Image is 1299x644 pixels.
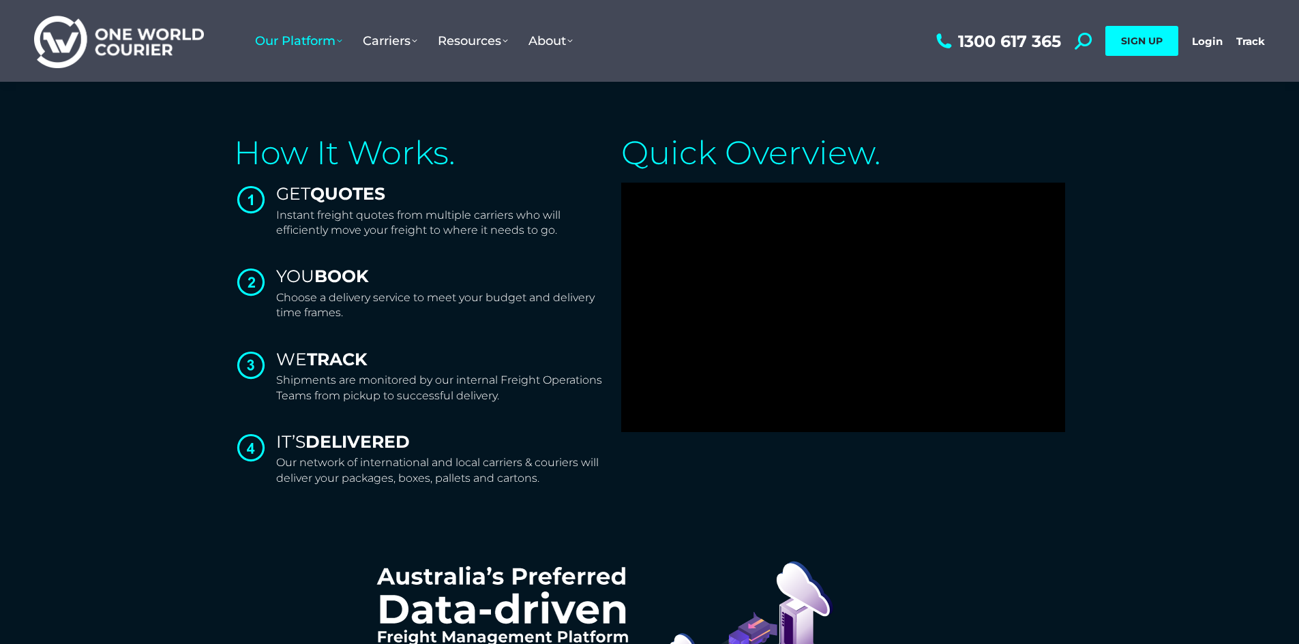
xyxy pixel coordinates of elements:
p: Shipments are monitored by our internal Freight Operations Teams from pickup to successful delivery. [276,373,608,403]
span: WE [276,349,368,369]
strong: TRACK [307,349,368,369]
p: Our network of international and local carriers & couriers will deliver your packages, boxes, pal... [276,455,608,486]
span: GET [276,183,385,204]
a: Carriers [353,20,428,62]
span: IT’S [276,431,410,452]
span: About [528,33,573,48]
h2: How It Works. [234,136,608,169]
span: SIGN UP [1121,35,1163,47]
iframe: YouTube video player [621,183,1065,432]
img: One World Courier [34,14,204,69]
a: Our Platform [245,20,353,62]
a: 1300 617 365 [933,33,1061,50]
a: Resources [428,20,518,62]
a: About [518,20,583,62]
strong: QUOTES [310,183,385,204]
h2: Quick Overview. [621,136,1065,169]
strong: BOOK [314,266,369,286]
a: SIGN UP [1105,26,1178,56]
a: Track [1236,35,1265,48]
p: Choose a delivery service to meet your budget and delivery time frames. [276,290,608,321]
strong: DELIVERED [305,431,410,452]
span: YOU [276,266,369,286]
span: Our Platform [255,33,342,48]
span: Carriers [363,33,417,48]
span: Resources [438,33,508,48]
p: Instant freight quotes from multiple carriers who will efficiently move your freight to where it ... [276,208,608,239]
a: Login [1192,35,1223,48]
